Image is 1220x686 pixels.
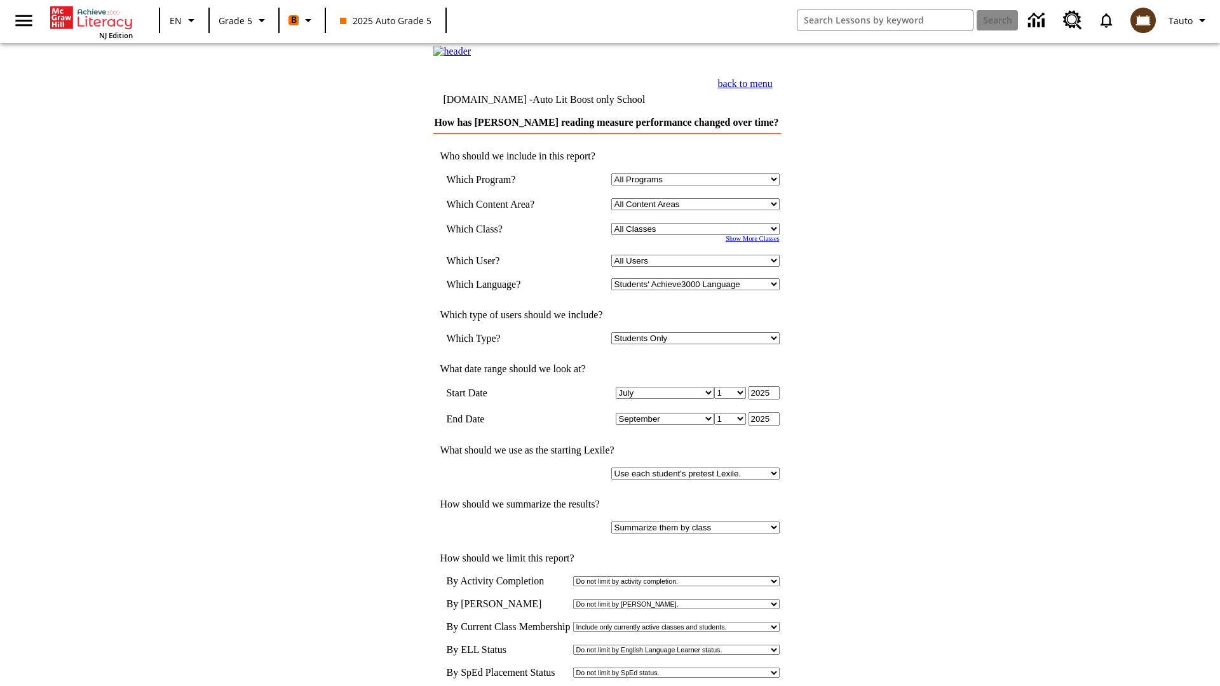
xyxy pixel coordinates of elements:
img: avatar image [1130,8,1156,33]
a: Show More Classes [726,235,780,242]
nobr: Which Content Area? [446,199,534,210]
span: 2025 Auto Grade 5 [340,14,431,27]
td: Which Language? [446,278,558,290]
td: Which User? [446,255,558,267]
button: Select a new avatar [1123,4,1163,37]
a: Resource Center, Will open in new tab [1055,3,1090,37]
span: EN [170,14,182,27]
nobr: Auto Lit Boost only School [532,94,645,105]
td: Which Program? [446,173,558,185]
div: Home [50,4,133,40]
td: Which Class? [446,223,558,235]
td: What should we use as the starting Lexile? [433,445,779,456]
td: Start Date [446,386,558,400]
span: Tauto [1169,14,1193,27]
td: By Activity Completion [446,575,570,587]
td: By ELL Status [446,644,570,656]
span: B [291,12,297,28]
td: How should we limit this report? [433,553,779,564]
input: search field [797,10,973,30]
button: Grade: Grade 5, Select a grade [213,9,274,32]
td: By SpEd Placement Status [446,667,570,678]
a: Notifications [1090,4,1123,37]
img: header [433,46,471,57]
button: Open side menu [5,2,43,39]
td: [DOMAIN_NAME] - [443,94,646,105]
td: Which type of users should we include? [433,309,779,321]
button: Profile/Settings [1163,9,1215,32]
td: By Current Class Membership [446,621,570,633]
td: End Date [446,412,558,426]
td: Which Type? [446,332,558,344]
span: Grade 5 [219,14,252,27]
td: What date range should we look at? [433,363,779,375]
a: How has [PERSON_NAME] reading measure performance changed over time? [434,117,778,128]
span: NJ Edition [99,30,133,40]
a: back to menu [718,78,773,89]
button: Language: EN, Select a language [164,9,205,32]
td: By [PERSON_NAME] [446,598,570,610]
a: Data Center [1020,3,1055,38]
button: Boost Class color is orange. Change class color [283,9,321,32]
td: Who should we include in this report? [433,151,779,162]
td: How should we summarize the results? [433,499,779,510]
